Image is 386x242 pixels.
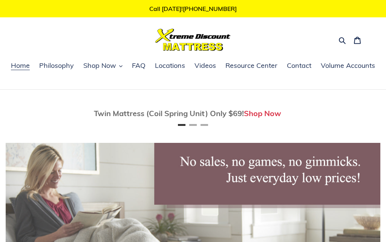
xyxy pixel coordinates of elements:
span: Philosophy [39,61,74,70]
button: Page 3 [201,124,208,126]
span: Twin Mattress (Coil Spring Unit) Only $69! [94,109,244,118]
a: Resource Center [222,60,281,72]
span: Home [11,61,30,70]
a: FAQ [128,60,149,72]
span: Videos [195,61,216,70]
span: Resource Center [225,61,277,70]
a: Shop Now [244,109,281,118]
button: Page 1 [178,124,185,126]
a: [PHONE_NUMBER] [183,5,237,12]
a: Contact [283,60,315,72]
a: Philosophy [35,60,78,72]
a: Volume Accounts [317,60,379,72]
span: Contact [287,61,311,70]
img: Xtreme Discount Mattress [155,29,231,51]
a: Locations [151,60,189,72]
button: Shop Now [80,60,126,72]
a: Home [7,60,34,72]
button: Page 2 [189,124,197,126]
span: Shop Now [83,61,116,70]
a: Videos [191,60,220,72]
span: FAQ [132,61,146,70]
span: Volume Accounts [321,61,375,70]
span: Locations [155,61,185,70]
